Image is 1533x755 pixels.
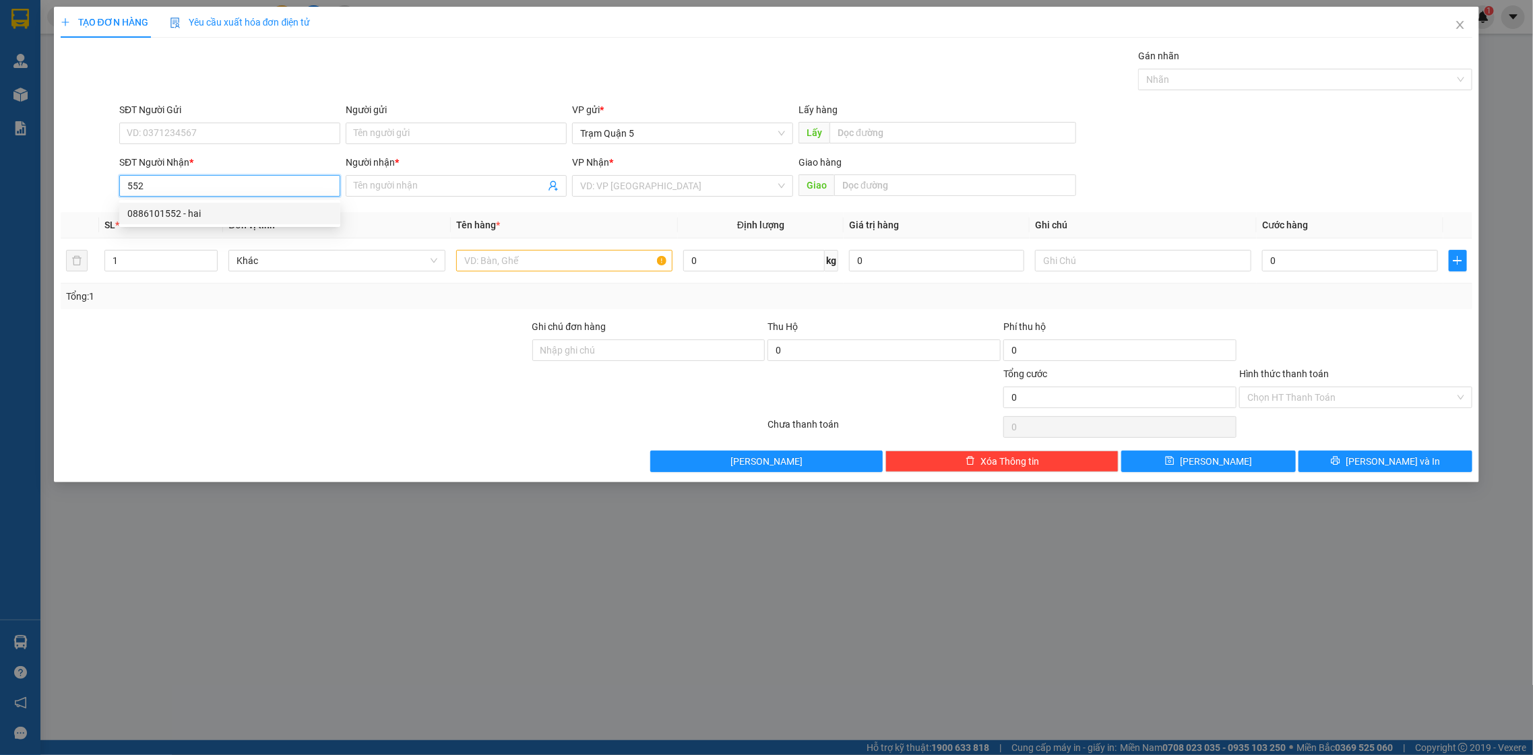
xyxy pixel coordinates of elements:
[849,220,899,230] span: Giá trị hàng
[1180,454,1252,469] span: [PERSON_NAME]
[980,454,1039,469] span: Xóa Thông tin
[830,122,1076,143] input: Dọc đường
[966,456,975,467] span: delete
[1441,7,1479,44] button: Close
[127,206,332,221] div: 0886101552 - hai
[1003,368,1047,379] span: Tổng cước
[119,102,340,117] div: SĐT Người Gửi
[1455,20,1466,30] span: close
[730,454,803,469] span: [PERSON_NAME]
[170,17,311,28] span: Yêu cầu xuất hóa đơn điện tử
[1165,456,1175,467] span: save
[849,250,1024,271] input: 0
[650,451,883,472] button: [PERSON_NAME]
[825,250,838,271] span: kg
[66,289,592,304] div: Tổng: 1
[346,155,567,170] div: Người nhận
[1035,250,1252,271] input: Ghi Chú
[799,157,842,168] span: Giao hàng
[799,122,830,143] span: Lấy
[61,18,70,27] span: plus
[61,17,148,28] span: TẠO ĐƠN HÀNG
[1346,454,1440,469] span: [PERSON_NAME] và In
[737,220,784,230] span: Định lượng
[104,220,115,230] span: SL
[1449,255,1467,266] span: plus
[767,417,1003,440] div: Chưa thanh toán
[66,250,88,271] button: delete
[885,451,1119,472] button: deleteXóa Thông tin
[1030,212,1257,238] th: Ghi chú
[1121,451,1295,472] button: save[PERSON_NAME]
[170,18,181,28] img: icon
[1331,456,1340,467] span: printer
[1262,220,1308,230] span: Cước hàng
[346,102,567,117] div: Người gửi
[532,339,765,361] input: Ghi chú đơn hàng
[572,157,609,168] span: VP Nhận
[834,174,1076,196] input: Dọc đường
[119,203,340,224] div: 0886101552 - hai
[237,251,437,271] span: Khác
[580,123,785,143] span: Trạm Quận 5
[456,250,673,271] input: VD: Bàn, Ghế
[456,220,500,230] span: Tên hàng
[548,180,559,191] span: user-add
[1449,250,1468,271] button: plus
[799,104,838,115] span: Lấy hàng
[1003,319,1237,339] div: Phí thu hộ
[1239,368,1329,379] label: Hình thức thanh toán
[1299,451,1472,472] button: printer[PERSON_NAME] và In
[768,321,798,332] span: Thu Hộ
[1138,51,1179,61] label: Gán nhãn
[119,155,340,170] div: SĐT Người Nhận
[532,321,606,332] label: Ghi chú đơn hàng
[572,102,793,117] div: VP gửi
[799,174,834,196] span: Giao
